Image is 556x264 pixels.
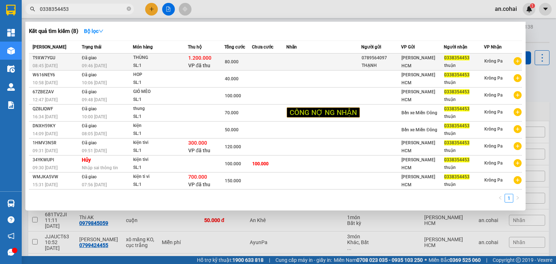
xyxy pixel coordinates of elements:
[401,127,437,132] span: Bến xe Miền Đông
[33,139,80,147] div: 1HMV3N5R
[33,88,80,96] div: 67ZBEZAV
[133,79,188,87] div: SL: 1
[7,200,15,207] img: warehouse-icon
[82,123,97,128] span: Đã giao
[33,114,58,119] span: 16:34 [DATE]
[444,106,469,111] span: 0338354453
[133,44,153,50] span: Món hàng
[33,80,58,85] span: 10:58 [DATE]
[505,194,513,202] a: 1
[33,97,58,102] span: 12:47 [DATE]
[484,93,502,98] span: Krông Pa
[514,74,522,82] span: plus-circle
[252,161,269,166] span: 100.000
[33,54,80,62] div: T9XW7YGU
[444,164,483,171] div: thuận
[133,96,188,104] div: SL: 1
[82,182,107,187] span: 07:56 [DATE]
[8,249,14,256] span: message
[133,147,188,155] div: SL: 1
[498,196,502,200] span: left
[444,140,469,145] span: 0338354453
[225,110,239,115] span: 70.000
[82,97,107,102] span: 09:48 [DATE]
[444,130,483,137] div: thuận
[515,196,520,200] span: right
[133,173,188,181] div: kiện ti vi
[133,88,188,96] div: GIỎ MÈO
[444,96,483,103] div: thuận
[7,101,15,109] img: solution-icon
[401,110,437,115] span: Bến xe Miền Đông
[444,174,469,179] span: 0338354453
[82,44,101,50] span: Trạng thái
[514,108,522,116] span: plus-circle
[362,54,401,62] div: 0789564097
[225,127,239,132] span: 50.000
[133,105,188,113] div: thung
[33,182,58,187] span: 15:31 [DATE]
[514,159,522,167] span: plus-circle
[8,216,14,223] span: question-circle
[82,63,107,68] span: 09:46 [DATE]
[484,44,502,50] span: VP Nhận
[133,164,188,172] div: SL: 1
[7,83,15,91] img: warehouse-icon
[252,44,273,50] span: Chưa cước
[33,156,80,164] div: 34YKWUPI
[444,55,469,60] span: 0338354453
[188,174,207,180] span: 700.000
[225,76,239,81] span: 40.000
[82,140,97,145] span: Đã giao
[7,65,15,73] img: warehouse-icon
[33,63,58,68] span: 08:45 [DATE]
[133,113,188,121] div: SL: 1
[133,130,188,138] div: SL: 1
[444,89,469,94] span: 0338354453
[514,57,522,65] span: plus-circle
[444,79,483,86] div: thuận
[444,147,483,154] div: thuận
[133,122,188,130] div: kiện
[8,233,14,239] span: notification
[496,194,505,203] button: left
[188,182,210,187] span: VP đã thu
[401,89,435,102] span: [PERSON_NAME] HCM
[188,140,207,146] span: 300.000
[514,91,522,99] span: plus-circle
[40,5,125,13] input: Tìm tên, số ĐT hoặc mã đơn
[401,157,435,170] span: [PERSON_NAME] HCM
[133,139,188,147] div: kiện tivi
[33,165,58,170] span: 09:30 [DATE]
[514,125,522,133] span: plus-circle
[484,76,502,81] span: Krông Pa
[444,181,483,188] div: thuận
[82,55,97,60] span: Đã giao
[82,174,97,179] span: Đã giao
[444,123,469,128] span: 0338354453
[82,131,107,136] span: 08:05 [DATE]
[188,63,210,68] span: VP đã thu
[82,80,107,85] span: 10:06 [DATE]
[188,148,210,153] span: VP đã thu
[188,55,211,61] span: 1.200.000
[82,106,97,111] span: Đã giao
[444,72,469,77] span: 0338354453
[7,47,15,55] img: warehouse-icon
[82,165,118,170] span: Nhập sai thông tin
[362,62,401,69] div: THẠNH
[82,157,91,163] strong: Hủy
[7,29,15,37] img: dashboard-icon
[33,148,58,153] span: 09:31 [DATE]
[84,28,104,34] strong: Bộ lọc
[401,55,435,68] span: [PERSON_NAME] HCM
[513,194,522,203] li: Next Page
[484,161,502,166] span: Krông Pa
[33,131,58,136] span: 14:09 [DATE]
[127,6,131,13] span: close-circle
[30,7,35,12] span: search
[133,62,188,70] div: SL: 1
[225,178,241,183] span: 150.000
[78,25,109,37] button: Bộ lọcdown
[484,144,502,149] span: Krông Pa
